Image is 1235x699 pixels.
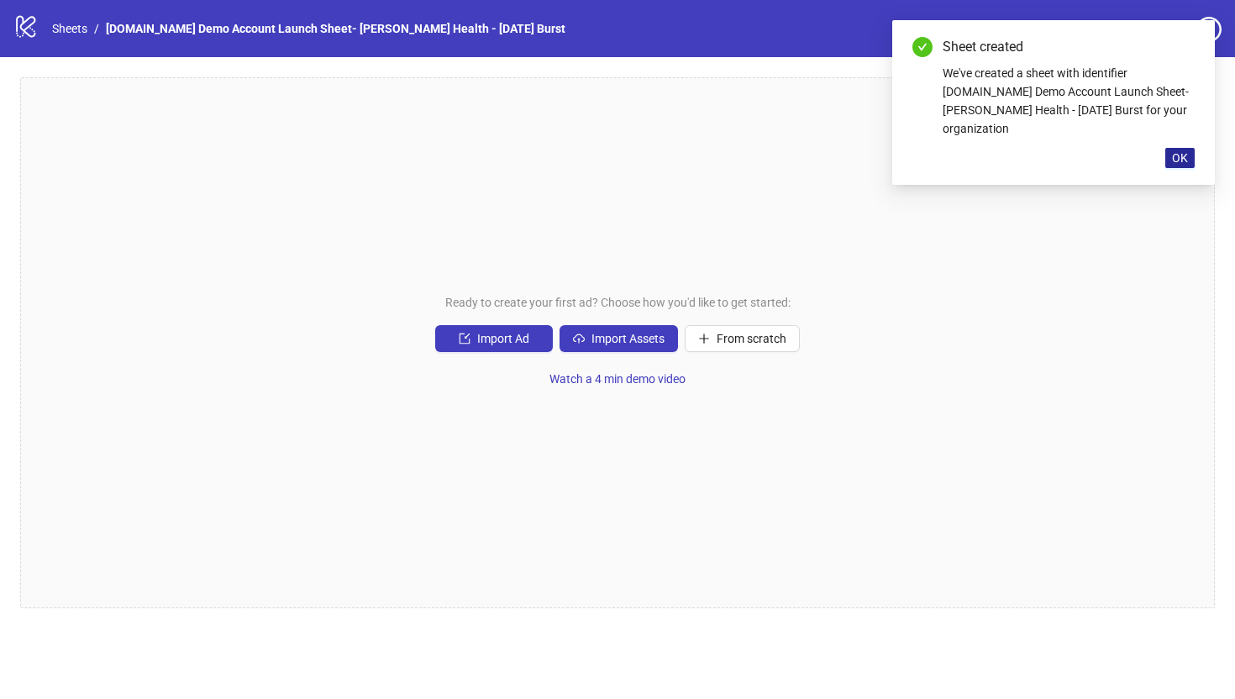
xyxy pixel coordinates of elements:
span: cloud-upload [573,333,585,344]
li: / [94,19,99,38]
button: OK [1165,148,1195,168]
span: Import Ad [477,332,529,345]
a: Sheets [49,19,91,38]
button: Watch a 4 min demo video [536,365,699,392]
button: Import Ad [435,325,553,352]
div: Sheet created [943,37,1195,57]
a: Settings [1101,17,1190,44]
span: Ready to create your first ad? Choose how you'd like to get started: [445,293,791,312]
button: From scratch [685,325,800,352]
span: plus [698,333,710,344]
span: check-circle [912,37,933,57]
div: We've created a sheet with identifier [DOMAIN_NAME] Demo Account Launch Sheet- [PERSON_NAME] Heal... [943,64,1195,138]
span: import [459,333,470,344]
button: Import Assets [560,325,678,352]
span: Import Assets [591,332,665,345]
span: OK [1172,151,1188,165]
span: From scratch [717,332,786,345]
span: question-circle [1196,17,1222,42]
a: Close [1176,37,1195,55]
a: [DOMAIN_NAME] Demo Account Launch Sheet- [PERSON_NAME] Health - [DATE] Burst [102,19,569,38]
span: Watch a 4 min demo video [549,372,686,386]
